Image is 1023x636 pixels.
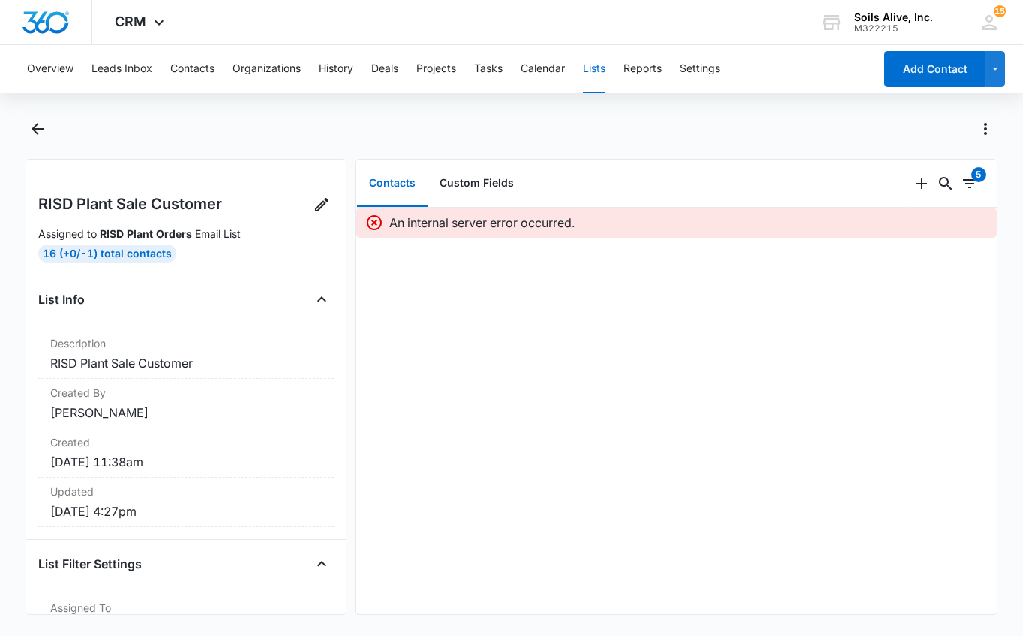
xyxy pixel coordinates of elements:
button: Actions [973,117,997,141]
button: Reports [623,45,661,93]
h2: RISD Plant Sale Customer [38,193,222,215]
button: Add [910,172,934,196]
dd: [DATE] 11:38am [50,453,322,471]
dt: Description [50,335,322,351]
button: Filters [958,172,982,196]
button: Back [25,117,49,141]
h4: List Filter Settings [38,555,142,573]
button: Leads Inbox [91,45,152,93]
button: Tasks [474,45,502,93]
button: Overview [27,45,73,93]
button: Add Contact [884,51,985,87]
p: Assigned to Email List [38,226,334,241]
button: Lists [583,45,605,93]
dt: Created By [50,385,322,400]
strong: RISD Plant Orders [100,227,192,240]
dd: [DATE] 4:27pm [50,502,322,520]
h4: List Info [38,290,85,308]
div: notifications count [994,5,1006,17]
button: Projects [416,45,456,93]
div: Created By[PERSON_NAME] [38,379,334,428]
div: account name [854,11,933,23]
span: CRM [115,13,146,29]
div: Updated[DATE] 4:27pm [38,478,334,527]
button: Contacts [170,45,214,93]
button: Close [310,287,334,311]
button: Organizations [232,45,301,93]
div: account id [854,23,933,34]
button: Search... [934,172,958,196]
button: History [319,45,353,93]
div: Created[DATE] 11:38am [38,428,334,478]
dd: [PERSON_NAME] [50,403,322,421]
dt: Updated [50,484,322,499]
button: Settings [679,45,720,93]
button: Calendar [520,45,565,93]
div: 16 (+0/-1) Total Contacts [38,244,176,262]
button: Custom Fields [427,160,526,207]
dt: Assigned To [50,600,322,616]
button: Deals [371,45,398,93]
button: Contacts [357,160,427,207]
p: An internal server error occurred. [389,214,574,232]
div: DescriptionRISD Plant Sale Customer [38,329,334,379]
span: 15 [994,5,1006,17]
button: Close [310,552,334,576]
div: 5 items [971,167,986,182]
dd: RISD Plant Sale Customer [50,354,322,372]
dt: Created [50,434,322,450]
